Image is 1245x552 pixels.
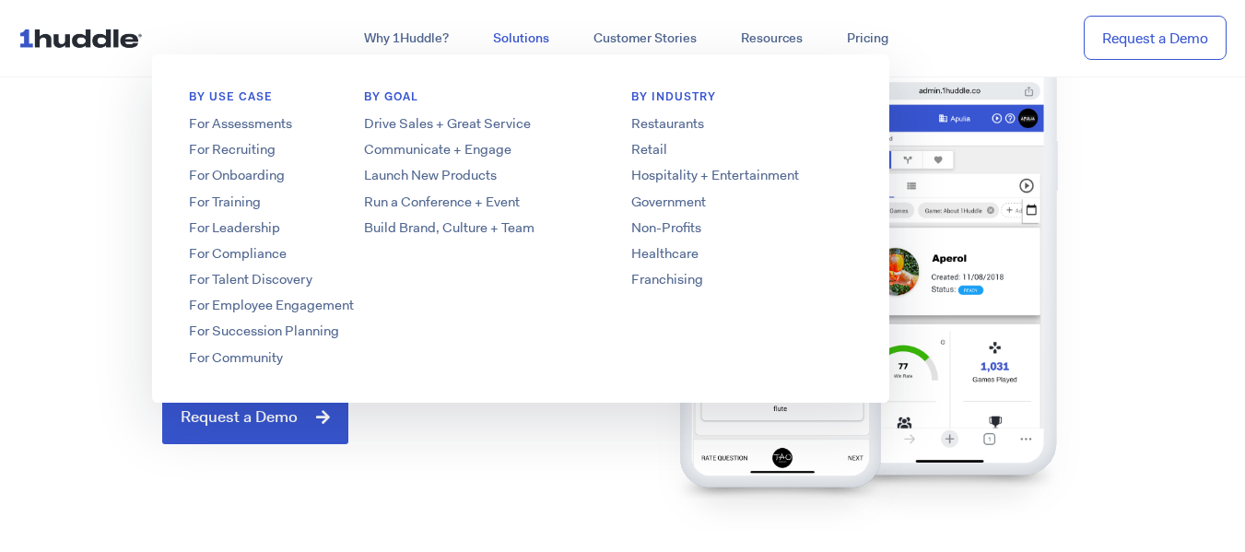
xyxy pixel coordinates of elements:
a: For Talent Discovery [152,270,447,289]
a: For Succession Planning [152,322,447,341]
a: For Recruiting [152,140,447,159]
a: Retail [594,140,889,159]
h6: BY GOAL [327,89,622,114]
a: Communicate + Engage [327,140,622,159]
a: Non-Profits [594,218,889,238]
a: Hospitality + Entertainment [594,166,889,185]
a: Pricing [825,22,910,55]
a: For Community [152,348,447,368]
a: Request a Demo [1084,16,1227,61]
a: For Onboarding [152,166,447,185]
a: Why 1Huddle? [342,22,471,55]
a: Healthcare [594,244,889,264]
a: Solutions [471,22,571,55]
a: Government [594,193,889,212]
a: Launch New Products [327,166,622,185]
a: For Employee Engagement [152,296,447,315]
img: ... [18,20,150,55]
a: Run a Conference + Event [327,193,622,212]
a: Restaurants [594,114,889,134]
a: For Training [152,193,447,212]
a: For Compliance [152,244,447,264]
a: Customer Stories [571,22,719,55]
a: Franchising [594,270,889,289]
a: Request a Demo [162,391,348,444]
a: Resources [719,22,825,55]
h6: BY USE CASE [152,89,447,114]
h6: By Industry [594,89,889,114]
a: Drive Sales + Great Service [327,114,622,134]
a: For Assessments [152,114,447,134]
span: Request a Demo [181,409,298,426]
a: For Leadership [152,218,447,238]
a: Build Brand, Culture + Team [327,218,622,238]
